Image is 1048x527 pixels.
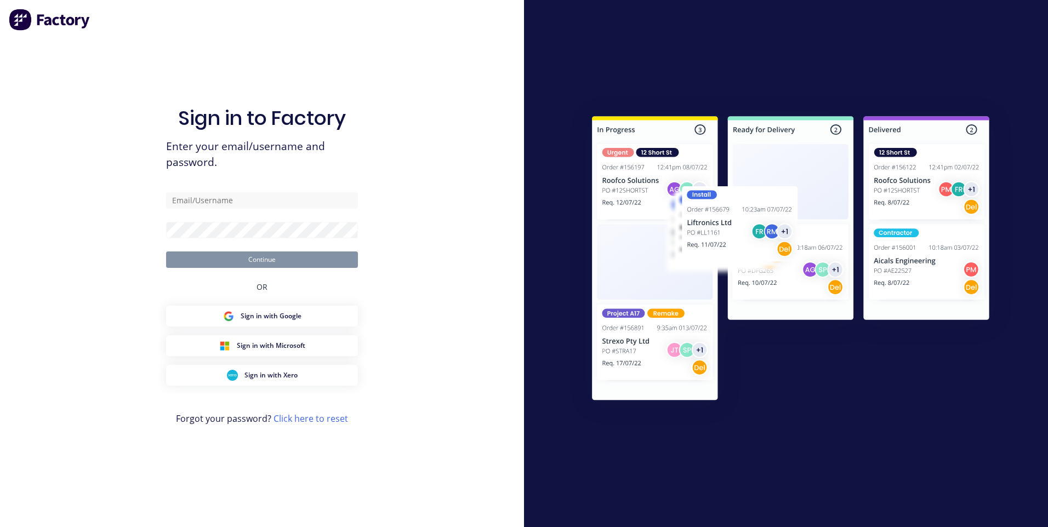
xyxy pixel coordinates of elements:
a: Click here to reset [274,413,348,425]
button: Microsoft Sign inSign in with Microsoft [166,335,358,356]
div: OR [257,268,267,306]
span: Sign in with Microsoft [237,341,305,351]
button: Continue [166,251,358,268]
span: Forgot your password? [176,412,348,425]
img: Microsoft Sign in [219,340,230,351]
span: Sign in with Google [241,311,301,321]
img: Google Sign in [223,311,234,322]
input: Email/Username [166,192,358,209]
span: Enter your email/username and password. [166,139,358,170]
button: Xero Sign inSign in with Xero [166,365,358,386]
h1: Sign in to Factory [178,106,346,130]
img: Sign in [568,94,1013,426]
img: Xero Sign in [227,370,238,381]
button: Google Sign inSign in with Google [166,306,358,326]
img: Factory [9,9,91,31]
span: Sign in with Xero [244,370,298,380]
